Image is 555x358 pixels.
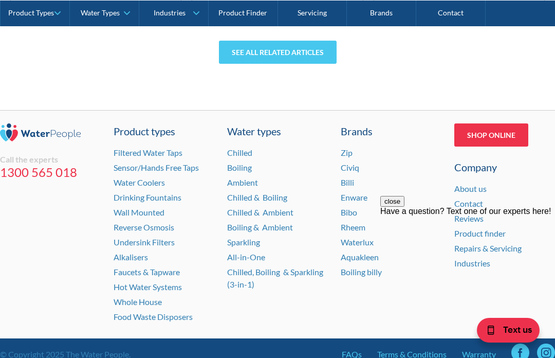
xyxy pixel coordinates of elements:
[114,148,182,157] a: Filtered Water Taps
[341,123,441,139] div: Brands
[219,41,337,64] a: See all related articles
[114,297,162,307] a: Whole House
[114,237,175,247] a: Undersink Filters
[341,252,379,262] a: Aquakleen
[114,252,148,262] a: Alkalisers
[227,148,252,157] a: Chilled
[114,123,214,139] a: Product types
[341,192,367,202] a: Enware
[81,8,120,17] div: Water Types
[114,282,182,292] a: Hot Water Systems
[114,207,164,217] a: Wall Mounted
[154,8,186,17] div: Industries
[114,267,180,277] a: Faucets & Tapware
[452,307,555,358] iframe: podium webchat widget bubble
[454,184,487,193] a: About us
[114,192,181,202] a: Drinking Fountains
[454,159,555,175] div: Company
[454,123,528,147] a: Shop Online
[341,163,359,172] a: Civiq
[227,222,293,232] a: Boiling & Ambient
[227,237,260,247] a: Sparkling
[114,222,174,232] a: Reverse Osmosis
[114,312,193,321] a: Food Waste Disposers
[114,177,165,187] a: Water Coolers
[341,207,357,217] a: Bibo
[114,163,199,172] a: Sensor/Hands Free Taps
[341,177,354,187] a: Billi
[227,123,328,139] a: Water types
[341,222,365,232] a: Rheem
[227,252,265,262] a: All-in-One
[227,267,323,289] a: Chilled, Boiling & Sparkling (3-in-1)
[341,267,382,277] a: Boiling billy
[227,177,258,187] a: Ambient
[227,192,287,202] a: Chilled & Boiling
[8,8,54,17] div: Product Types
[341,237,374,247] a: Waterlux
[227,163,252,172] a: Boiling
[380,196,555,319] iframe: podium webchat widget prompt
[341,148,353,157] a: Zip
[227,207,293,217] a: Chilled & Ambient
